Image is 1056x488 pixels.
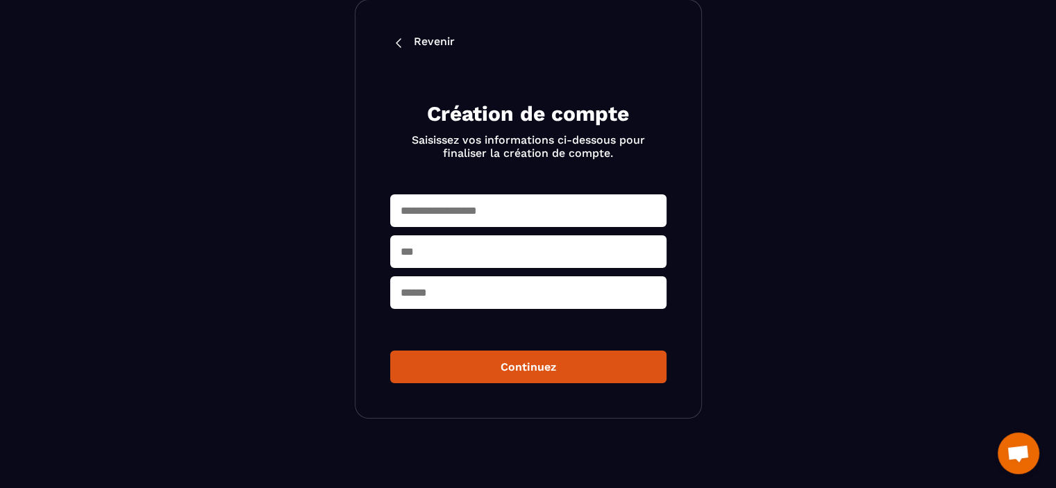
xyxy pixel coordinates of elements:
[407,100,650,128] h2: Création de compte
[390,35,667,51] a: Revenir
[414,35,455,51] p: Revenir
[390,35,407,51] img: back
[390,351,667,383] button: Continuez
[407,133,650,160] p: Saisissez vos informations ci-dessous pour finaliser la création de compte.
[998,432,1039,474] div: Ouvrir le chat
